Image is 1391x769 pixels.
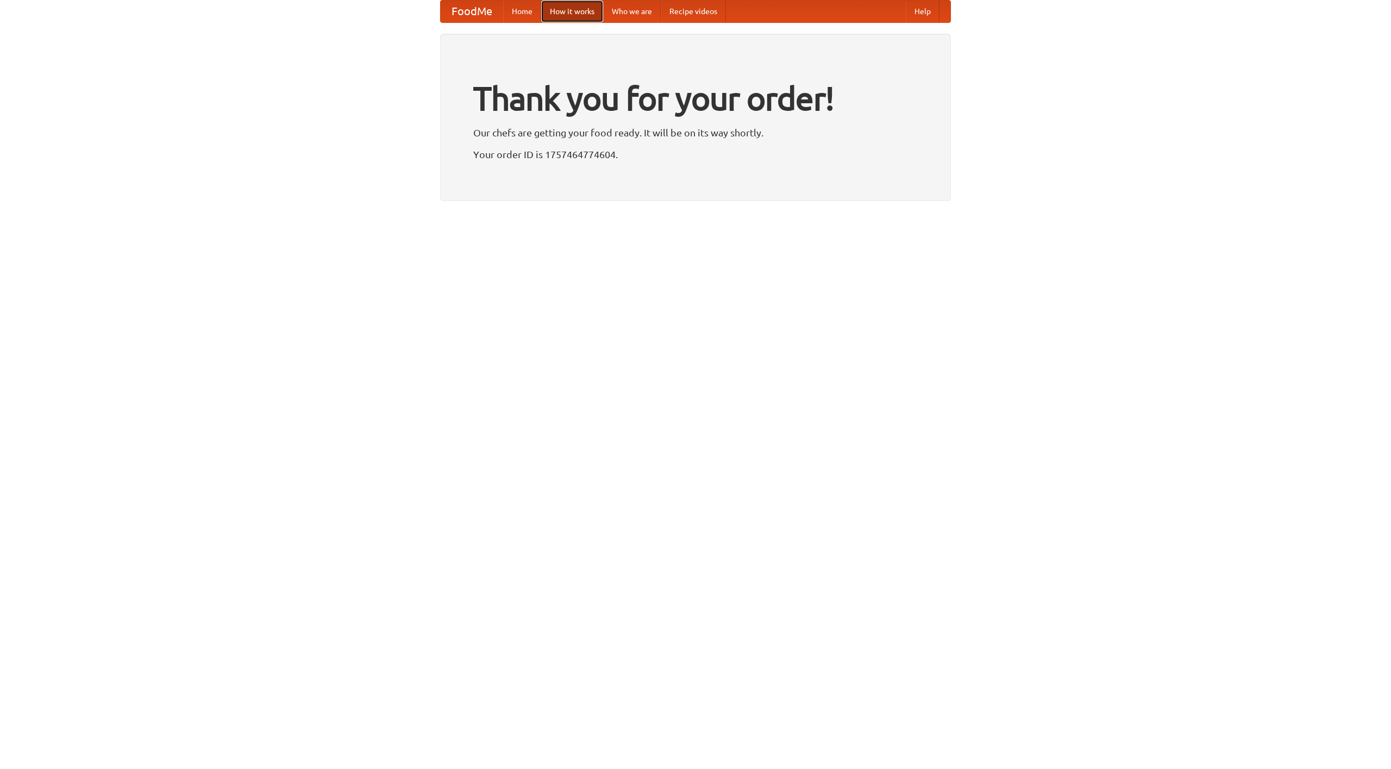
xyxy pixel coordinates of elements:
[541,1,603,22] a: How it works
[473,124,918,141] p: Our chefs are getting your food ready. It will be on its way shortly.
[603,1,661,22] a: Who we are
[473,72,918,124] h1: Thank you for your order!
[661,1,726,22] a: Recipe videos
[441,1,503,22] a: FoodMe
[906,1,939,22] a: Help
[473,146,918,162] p: Your order ID is 1757464774604.
[503,1,541,22] a: Home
